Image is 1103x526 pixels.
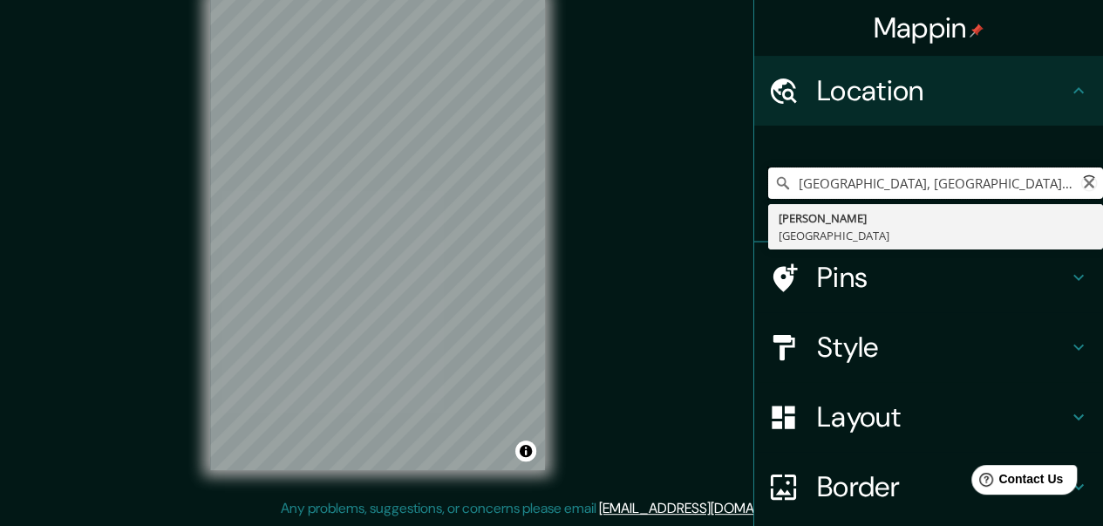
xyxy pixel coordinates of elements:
[817,330,1068,365] h4: Style
[768,167,1103,199] input: Pick your city or area
[817,469,1068,504] h4: Border
[817,73,1068,108] h4: Location
[754,312,1103,382] div: Style
[599,499,814,517] a: [EMAIL_ADDRESS][DOMAIN_NAME]
[779,227,1093,244] div: [GEOGRAPHIC_DATA]
[754,56,1103,126] div: Location
[754,243,1103,312] div: Pins
[817,400,1068,434] h4: Layout
[948,458,1084,507] iframe: Help widget launcher
[754,382,1103,452] div: Layout
[970,24,984,38] img: pin-icon.png
[874,10,984,45] h4: Mappin
[754,452,1103,522] div: Border
[281,498,817,519] p: Any problems, suggestions, or concerns please email .
[779,209,1093,227] div: [PERSON_NAME]
[817,260,1068,295] h4: Pins
[515,441,536,461] button: Toggle attribution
